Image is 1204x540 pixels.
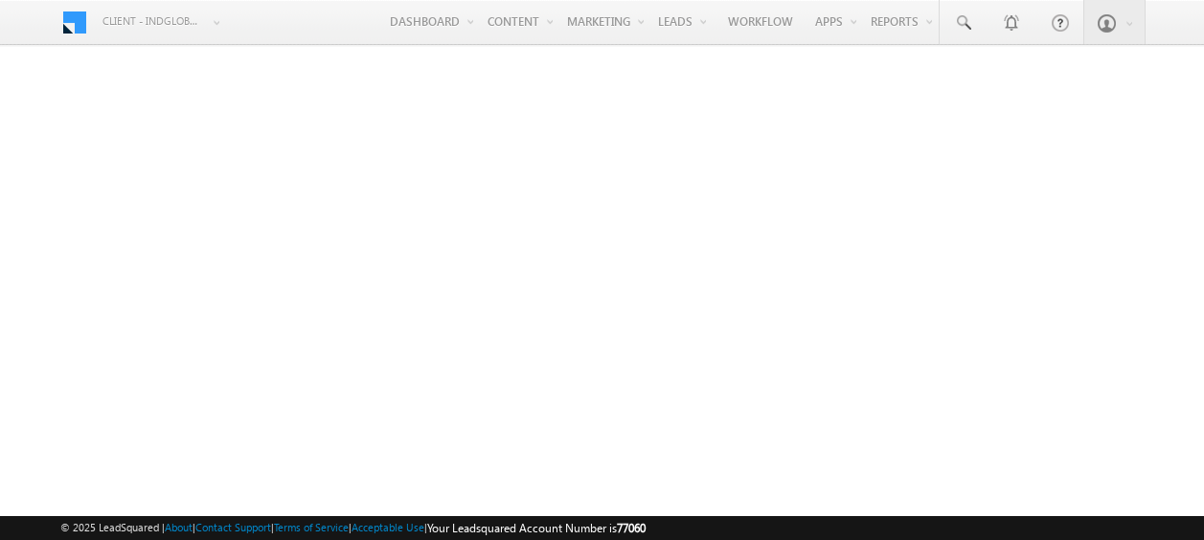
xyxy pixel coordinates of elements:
[352,521,424,533] a: Acceptable Use
[617,521,646,535] span: 77060
[427,521,646,535] span: Your Leadsquared Account Number is
[102,11,203,31] span: Client - indglobal1 (77060)
[274,521,349,533] a: Terms of Service
[195,521,271,533] a: Contact Support
[60,519,646,537] span: © 2025 LeadSquared | | | | |
[165,521,193,533] a: About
